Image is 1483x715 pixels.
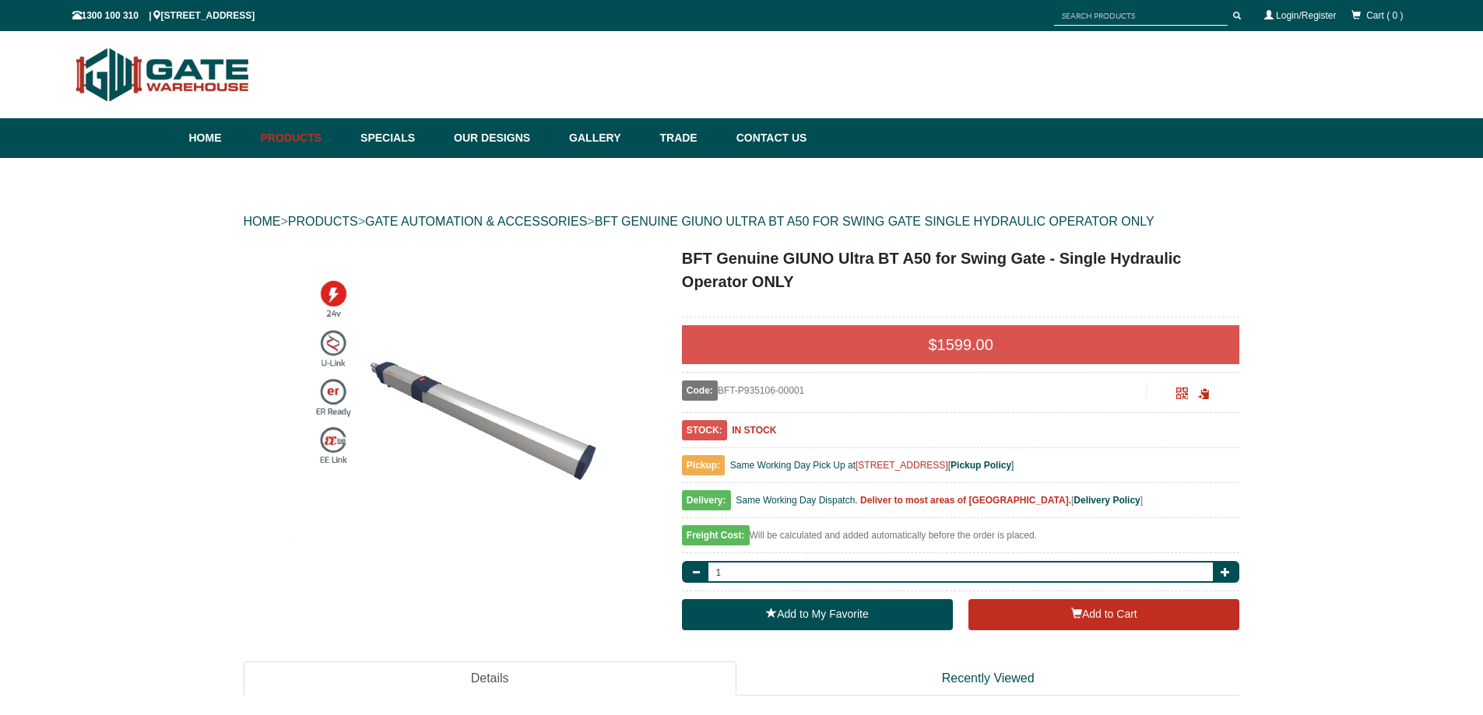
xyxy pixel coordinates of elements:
[951,460,1011,471] a: Pickup Policy
[595,215,1154,228] a: BFT GENUINE GIUNO ULTRA BT A50 FOR SWING GATE SINGLE HYDRAULIC OPERATOR ONLY
[682,325,1240,364] div: $
[730,460,1014,471] span: Same Working Day Pick Up at [ ]
[189,118,253,158] a: Home
[72,10,255,21] span: 1300 100 310 | [STREET_ADDRESS]
[856,460,948,471] a: [STREET_ADDRESS]
[968,599,1239,630] button: Add to Cart
[1198,388,1210,400] span: Click to copy the URL
[652,118,728,158] a: Trade
[682,490,731,510] span: Delivery:
[682,455,725,475] span: Pickup:
[729,118,807,158] a: Contact Us
[682,380,1147,401] div: BFT-P935106-00001
[682,380,718,401] span: Code:
[446,118,561,158] a: Our Designs
[732,425,776,436] b: IN STOCK
[244,661,736,696] a: Details
[1276,10,1336,21] a: Login/Register
[253,118,353,158] a: Products
[736,495,858,506] span: Same Working Day Dispatch.
[682,599,953,630] a: Add to My Favorite
[1366,10,1403,21] span: Cart ( 0 )
[682,247,1240,293] h1: BFT Genuine GIUNO Ultra BT A50 for Swing Gate - Single Hydraulic Operator ONLY
[72,39,254,110] img: Gate Warehouse
[353,118,446,158] a: Specials
[860,495,1071,506] b: Deliver to most areas of [GEOGRAPHIC_DATA].
[244,197,1240,247] div: > > >
[279,247,622,589] img: BFT Genuine GIUNO Ultra BT A50 for Swing Gate - Single Hydraulic Operator ONLY - - Gate Warehouse
[682,525,750,545] span: Freight Cost:
[245,247,657,589] a: BFT Genuine GIUNO Ultra BT A50 for Swing Gate - Single Hydraulic Operator ONLY - - Gate Warehouse
[1176,390,1188,401] a: Click to enlarge and scan to share.
[365,215,587,228] a: GATE AUTOMATION & ACCESSORIES
[1074,495,1140,506] a: Delivery Policy
[682,491,1240,518] div: [ ]
[937,336,993,353] span: 1599.00
[561,118,652,158] a: Gallery
[682,526,1240,553] div: Will be calculated and added automatically before the order is placed.
[244,215,281,228] a: HOME
[682,420,727,440] span: STOCK:
[288,215,358,228] a: PRODUCTS
[736,661,1240,696] a: Recently Viewed
[1054,6,1228,26] input: SEARCH PRODUCTS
